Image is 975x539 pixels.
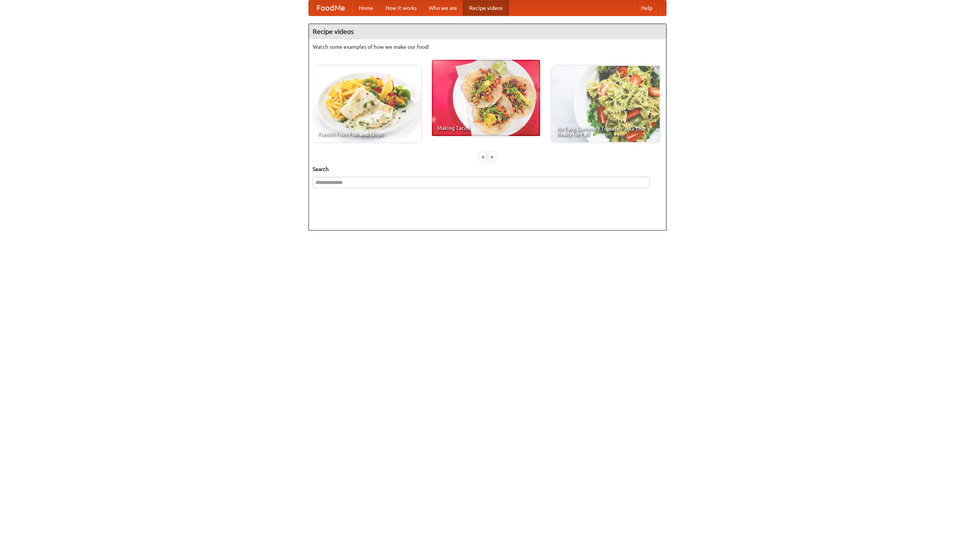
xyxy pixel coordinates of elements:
[432,60,540,136] a: Making Tacos
[313,165,662,173] h5: Search
[313,66,421,142] a: French Fries Fish and Chips
[353,0,379,16] a: Home
[557,126,654,137] span: An Easy, Summery Tomato Pasta That's Ready for Fall
[309,0,353,16] a: FoodMe
[489,152,495,162] div: »
[309,24,666,39] h4: Recipe videos
[423,0,463,16] a: Who we are
[437,125,535,131] span: Making Tacos
[635,0,659,16] a: Help
[551,66,660,142] a: An Easy, Summery Tomato Pasta That's Ready for Fall
[379,0,423,16] a: How it works
[313,43,662,51] p: Watch some examples of how we make our food!
[463,0,509,16] a: Recipe videos
[480,152,486,162] div: «
[318,131,416,137] span: French Fries Fish and Chips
